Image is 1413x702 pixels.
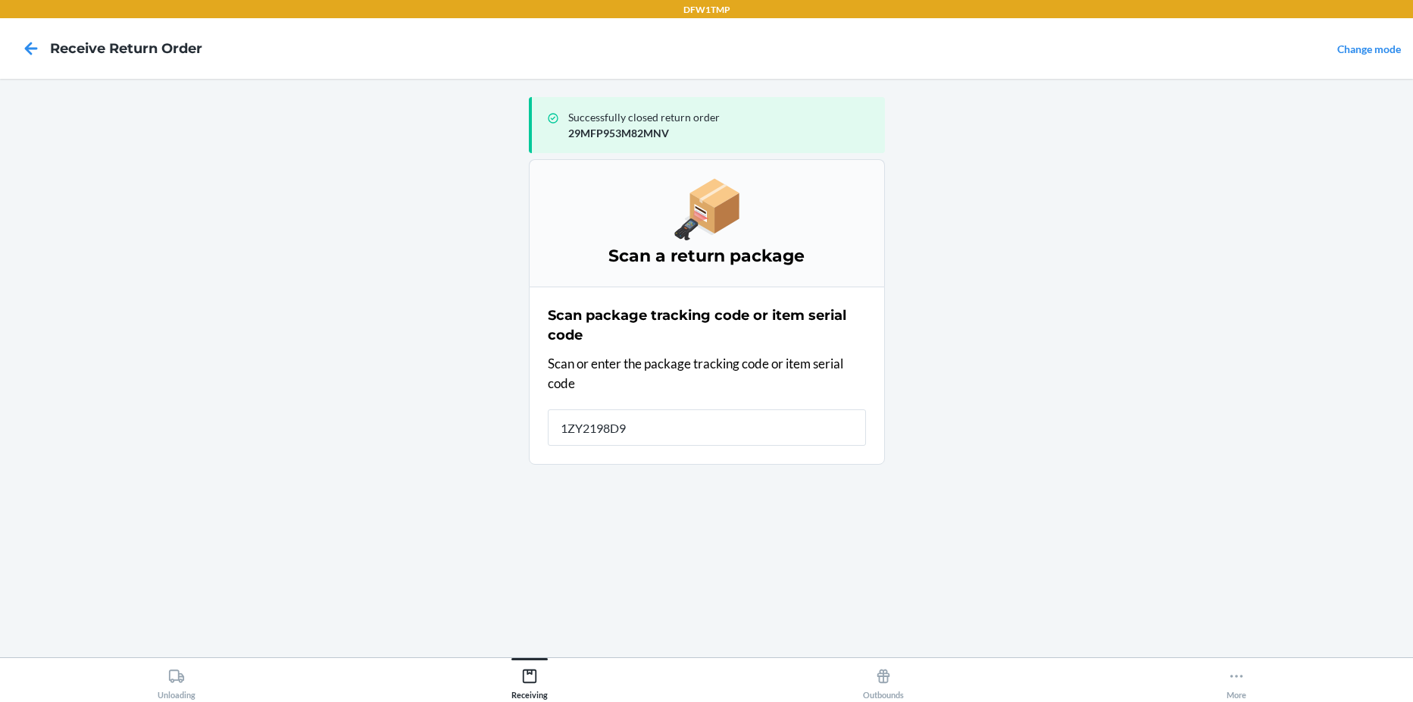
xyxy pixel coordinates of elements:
h3: Scan a return package [548,244,866,268]
p: Scan or enter the package tracking code or item serial code [548,354,866,393]
input: Package tracking code / Item serial code [548,409,866,446]
h4: Receive Return Order [50,39,202,58]
div: Outbounds [863,662,904,700]
div: More [1227,662,1246,700]
div: Unloading [158,662,195,700]
div: Receiving [511,662,548,700]
a: Change mode [1337,42,1401,55]
p: Successfully closed return order [568,109,873,125]
button: Receiving [353,658,706,700]
p: DFW1TMP [683,3,730,17]
h2: Scan package tracking code or item serial code [548,306,866,345]
button: Outbounds [707,658,1060,700]
button: More [1060,658,1413,700]
p: 29MFP953M82MNV [568,125,873,141]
